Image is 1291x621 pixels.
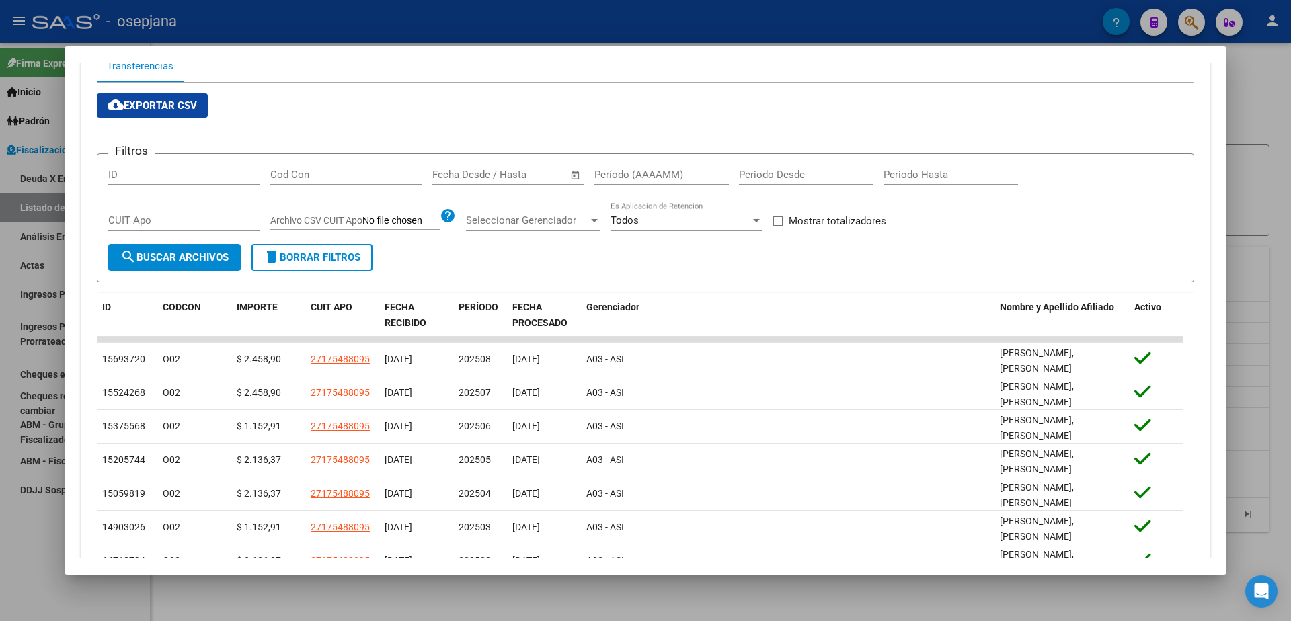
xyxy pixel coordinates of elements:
[1134,302,1161,313] span: Activo
[385,421,412,431] span: [DATE]
[102,454,145,465] span: 15205744
[163,421,180,431] span: O02
[1000,347,1074,374] span: [PERSON_NAME],[PERSON_NAME]
[120,249,136,265] mat-icon: search
[581,293,994,337] datatable-header-cell: Gerenciador
[311,488,370,499] span: 27175488095
[102,522,145,532] span: 14903026
[586,354,624,364] span: A03 - ASI
[1000,549,1074,575] span: [PERSON_NAME],[PERSON_NAME]
[586,387,624,398] span: A03 - ASI
[362,215,440,227] input: Archivo CSV CUIT Apo
[237,421,281,431] span: $ 1.152,91
[163,387,180,398] span: O02
[512,421,540,431] span: [DATE]
[1245,575,1278,608] div: Open Intercom Messenger
[264,251,360,263] span: Borrar Filtros
[311,354,370,364] span: 27175488095
[163,354,180,364] span: O02
[512,354,540,364] span: [DATE]
[1000,482,1074,508] span: [PERSON_NAME],[PERSON_NAME]
[512,454,540,465] span: [DATE]
[102,354,145,364] span: 15693720
[466,214,588,226] span: Seleccionar Gerenciador
[311,522,370,532] span: 27175488095
[459,387,491,398] span: 202507
[385,387,412,398] span: [DATE]
[385,555,412,566] span: [DATE]
[237,302,278,313] span: IMPORTE
[237,387,281,398] span: $ 2.458,90
[507,293,581,337] datatable-header-cell: FECHA PROCESADO
[102,302,111,313] span: ID
[163,302,201,313] span: CODCON
[107,58,173,73] div: Transferencias
[97,293,157,337] datatable-header-cell: ID
[459,454,491,465] span: 202505
[459,555,491,566] span: 202502
[237,555,281,566] span: $ 2.136,37
[108,99,197,112] span: Exportar CSV
[1000,448,1074,474] span: [PERSON_NAME],[PERSON_NAME]
[163,454,180,465] span: O02
[120,251,229,263] span: Buscar Archivos
[385,488,412,499] span: [DATE]
[512,302,568,328] span: FECHA PROCESADO
[231,293,305,337] datatable-header-cell: IMPORTE
[512,387,540,398] span: [DATE]
[1000,515,1074,542] span: [PERSON_NAME],[PERSON_NAME]
[459,354,491,364] span: 202508
[499,169,564,181] input: Fecha fin
[385,354,412,364] span: [DATE]
[440,208,456,224] mat-icon: help
[311,421,370,431] span: 27175488095
[102,488,145,499] span: 15059819
[251,244,373,271] button: Borrar Filtros
[512,522,540,532] span: [DATE]
[379,293,453,337] datatable-header-cell: FECHA RECIBIDO
[237,454,281,465] span: $ 2.136,37
[305,293,379,337] datatable-header-cell: CUIT APO
[237,354,281,364] span: $ 2.458,90
[270,215,362,226] span: Archivo CSV CUIT Apo
[789,213,886,229] span: Mostrar totalizadores
[459,421,491,431] span: 202506
[237,522,281,532] span: $ 1.152,91
[102,555,145,566] span: 14768794
[1000,415,1074,441] span: [PERSON_NAME],[PERSON_NAME]
[108,244,241,271] button: Buscar Archivos
[264,249,280,265] mat-icon: delete
[432,169,487,181] input: Fecha inicio
[311,302,352,313] span: CUIT APO
[102,387,145,398] span: 15524268
[163,522,180,532] span: O02
[163,555,180,566] span: O02
[512,488,540,499] span: [DATE]
[453,293,507,337] datatable-header-cell: PERÍODO
[611,214,639,226] span: Todos
[102,421,145,431] span: 15375568
[1000,302,1114,313] span: Nombre y Apellido Afiliado
[385,522,412,532] span: [DATE]
[311,555,370,566] span: 27175488095
[237,488,281,499] span: $ 2.136,37
[512,555,540,566] span: [DATE]
[994,293,1129,337] datatable-header-cell: Nombre y Apellido Afiliado
[385,454,412,465] span: [DATE]
[311,454,370,465] span: 27175488095
[1129,293,1183,337] datatable-header-cell: Activo
[459,522,491,532] span: 202503
[586,454,624,465] span: A03 - ASI
[568,167,584,183] button: Open calendar
[459,302,498,313] span: PERÍODO
[385,302,426,328] span: FECHA RECIBIDO
[459,488,491,499] span: 202504
[586,488,624,499] span: A03 - ASI
[586,421,624,431] span: A03 - ASI
[163,488,180,499] span: O02
[311,387,370,398] span: 27175488095
[586,302,639,313] span: Gerenciador
[108,143,155,158] h3: Filtros
[586,555,624,566] span: A03 - ASI
[157,293,204,337] datatable-header-cell: CODCON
